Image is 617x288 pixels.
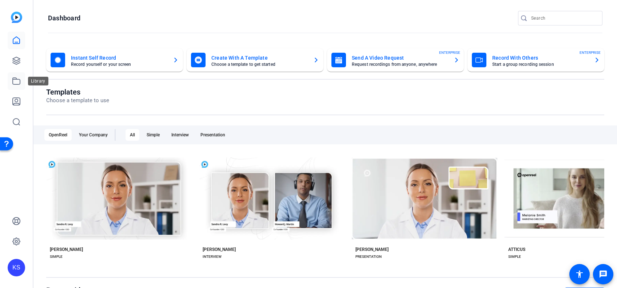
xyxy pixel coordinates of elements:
button: Record With OthersStart a group recording sessionENTERPRISE [467,48,604,72]
div: SIMPLE [50,254,63,260]
div: OpenReel [44,129,72,141]
button: Create With A TemplateChoose a template to get started [187,48,323,72]
div: INTERVIEW [203,254,222,260]
div: PRESENTATION [355,254,382,260]
mat-card-subtitle: Choose a template to get started [211,62,307,67]
button: Send A Video RequestRequest recordings from anyone, anywhereENTERPRISE [327,48,464,72]
mat-card-subtitle: Record yourself or your screen [71,62,167,67]
h1: Dashboard [48,14,80,23]
span: ENTERPRISE [580,50,601,55]
h1: Templates [46,88,109,96]
div: KS [8,259,25,276]
mat-card-subtitle: Request recordings from anyone, anywhere [352,62,448,67]
div: Library [28,77,48,85]
div: [PERSON_NAME] [355,247,389,252]
div: ATTICUS [508,247,525,252]
div: [PERSON_NAME] [50,247,83,252]
mat-card-title: Record With Others [492,53,588,62]
div: Simple [142,129,164,141]
button: Instant Self RecordRecord yourself or your screen [46,48,183,72]
mat-card-title: Create With A Template [211,53,307,62]
div: Presentation [196,129,230,141]
div: All [126,129,139,141]
div: Interview [167,129,193,141]
span: ENTERPRISE [439,50,460,55]
mat-card-title: Send A Video Request [352,53,448,62]
mat-card-title: Instant Self Record [71,53,167,62]
img: blue-gradient.svg [11,12,22,23]
input: Search [531,14,597,23]
div: Your Company [75,129,112,141]
mat-card-subtitle: Start a group recording session [492,62,588,67]
mat-icon: message [599,270,608,279]
div: SIMPLE [508,254,521,260]
p: Choose a template to use [46,96,109,105]
mat-icon: accessibility [575,270,584,279]
div: [PERSON_NAME] [203,247,236,252]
